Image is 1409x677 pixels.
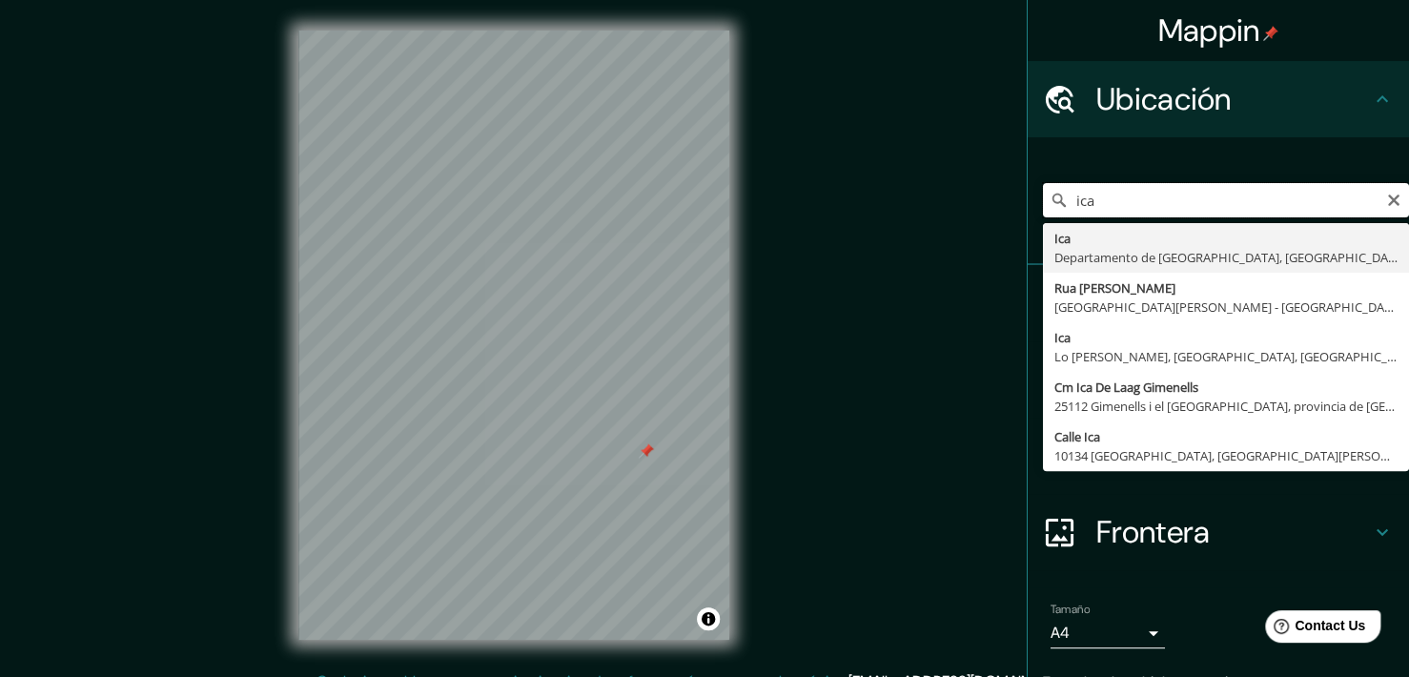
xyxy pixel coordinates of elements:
[1051,618,1165,648] div: A4
[1054,347,1398,366] div: Lo [PERSON_NAME], [GEOGRAPHIC_DATA], [GEOGRAPHIC_DATA]
[1096,80,1371,118] h4: Ubicación
[1054,378,1398,397] div: Cm Ica De Laag Gimenells
[1054,229,1398,248] div: Ica
[1043,183,1409,217] input: Pick your city or area
[1239,603,1388,656] iframe: Help widget launcher
[1054,278,1398,297] div: Rua [PERSON_NAME]
[1028,418,1409,494] div: Diseño
[1158,11,1279,50] h4: Mappin
[1386,190,1401,208] button: Clear
[1054,397,1398,416] div: 25112 Gimenells i el [GEOGRAPHIC_DATA], provincia de [GEOGRAPHIC_DATA], [GEOGRAPHIC_DATA]
[1051,602,1090,618] label: Tamaño
[1028,265,1409,341] div: Alfileres
[697,607,720,630] button: Toggle attribution
[1096,513,1371,551] h4: Frontera
[1054,446,1398,465] div: 10134 [GEOGRAPHIC_DATA], [GEOGRAPHIC_DATA][PERSON_NAME], [GEOGRAPHIC_DATA]
[1054,297,1398,317] div: [GEOGRAPHIC_DATA][PERSON_NAME] - [GEOGRAPHIC_DATA], 32667-416, [GEOGRAPHIC_DATA]
[1028,61,1409,137] div: Ubicación
[1054,248,1398,267] div: Departamento de [GEOGRAPHIC_DATA], [GEOGRAPHIC_DATA]
[1096,437,1371,475] h4: Diseño
[298,31,729,640] canvas: Map
[1028,341,1409,418] div: Estilo
[1263,26,1278,41] img: pin-icon.png
[1054,427,1398,446] div: Calle Ica
[1054,328,1398,347] div: Ica
[1028,494,1409,570] div: Frontera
